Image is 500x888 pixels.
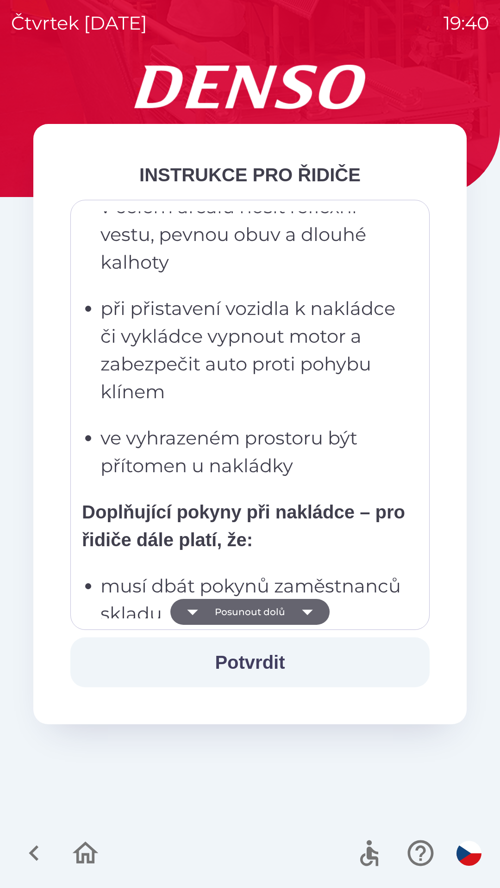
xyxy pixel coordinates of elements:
[70,161,430,189] div: INSTRUKCE PRO ŘIDIČE
[82,502,405,550] strong: Doplňující pokyny při nakládce – pro řidiče dále platí, že:
[33,65,467,109] img: Logo
[100,295,405,406] p: při přistavení vozidla k nakládce či vykládce vypnout motor a zabezpečit auto proti pohybu klínem
[444,9,489,37] p: 19:40
[100,572,405,628] p: musí dbát pokynů zaměstnanců skladu
[170,599,330,625] button: Posunout dolů
[100,424,405,480] p: ve vyhrazeném prostoru být přítomen u nakládky
[11,9,147,37] p: čtvrtek [DATE]
[100,193,405,276] p: v celém areálu nosit reflexní vestu, pevnou obuv a dlouhé kalhoty
[70,637,430,687] button: Potvrdit
[456,841,481,866] img: cs flag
